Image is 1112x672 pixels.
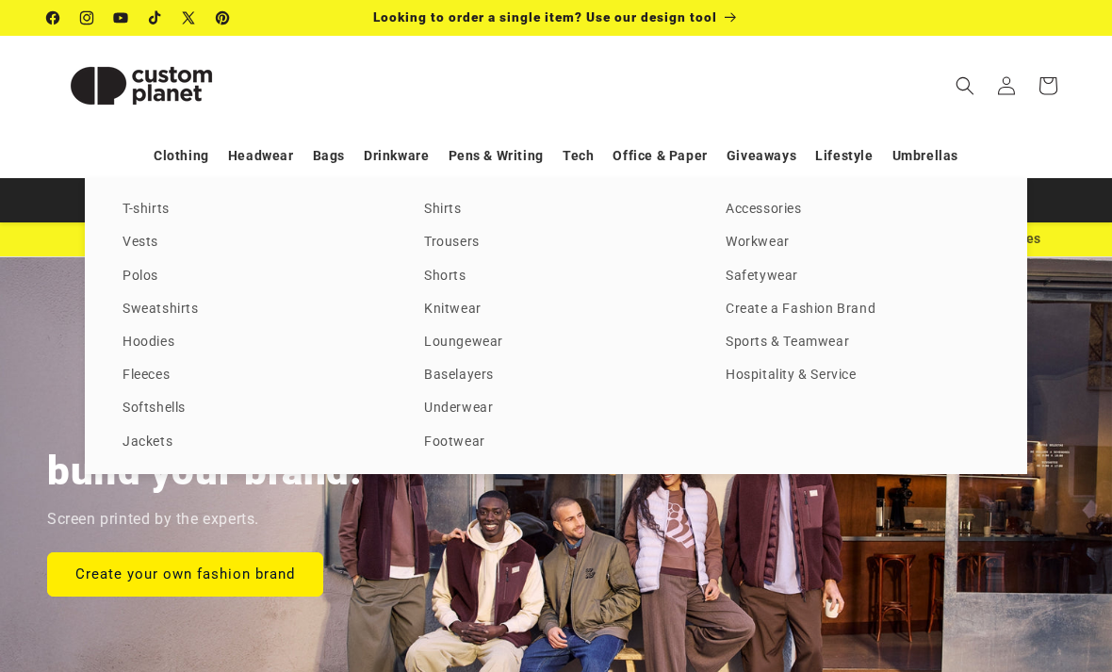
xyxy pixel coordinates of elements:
[726,264,989,289] a: Safetywear
[123,430,386,455] a: Jackets
[313,139,345,172] a: Bags
[815,139,873,172] a: Lifestyle
[726,363,989,388] a: Hospitality & Service
[726,330,989,355] a: Sports & Teamwear
[228,139,294,172] a: Headwear
[727,139,796,172] a: Giveaways
[424,363,688,388] a: Baselayers
[47,43,236,128] img: Custom Planet
[424,197,688,222] a: Shirts
[364,139,429,172] a: Drinkware
[726,297,989,322] a: Create a Fashion Brand
[613,139,707,172] a: Office & Paper
[41,36,243,135] a: Custom Planet
[373,9,717,25] span: Looking to order a single item? Use our design tool
[123,363,386,388] a: Fleeces
[47,551,323,596] a: Create your own fashion brand
[154,139,209,172] a: Clothing
[123,330,386,355] a: Hoodies
[424,264,688,289] a: Shorts
[424,330,688,355] a: Loungewear
[726,230,989,255] a: Workwear
[424,297,688,322] a: Knitwear
[424,396,688,421] a: Underwear
[563,139,594,172] a: Tech
[123,264,386,289] a: Polos
[779,468,1112,672] iframe: Chat Widget
[424,430,688,455] a: Footwear
[123,230,386,255] a: Vests
[449,139,544,172] a: Pens & Writing
[47,446,363,497] h2: build your brand.
[944,65,986,107] summary: Search
[123,197,386,222] a: T-shirts
[424,230,688,255] a: Trousers
[892,139,958,172] a: Umbrellas
[123,396,386,421] a: Softshells
[726,197,989,222] a: Accessories
[47,506,259,533] p: Screen printed by the experts.
[123,297,386,322] a: Sweatshirts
